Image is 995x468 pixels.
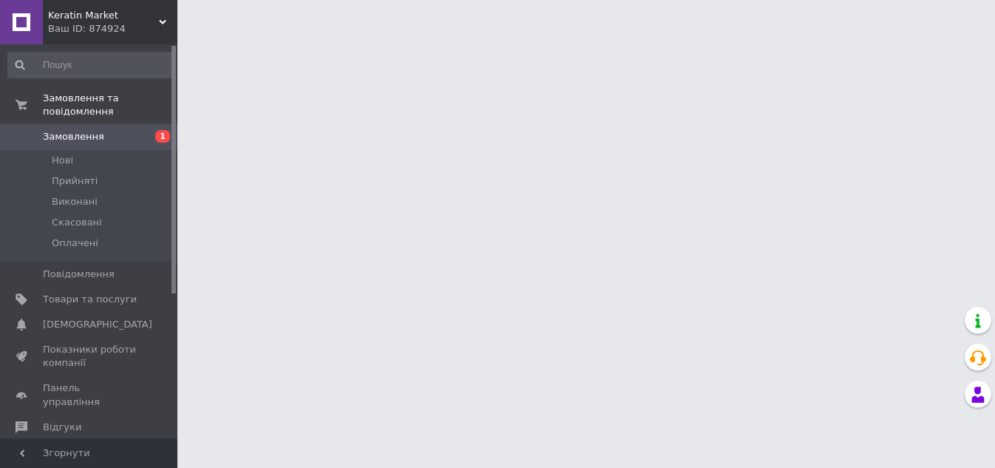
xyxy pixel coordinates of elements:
[155,130,170,143] span: 1
[52,216,102,229] span: Скасовані
[43,318,152,331] span: [DEMOGRAPHIC_DATA]
[43,381,137,408] span: Панель управління
[52,195,98,208] span: Виконані
[7,52,174,78] input: Пошук
[48,9,159,22] span: Keratin Market
[43,130,104,143] span: Замовлення
[52,237,98,250] span: Оплачені
[43,421,81,434] span: Відгуки
[43,268,115,281] span: Повідомлення
[52,154,73,167] span: Нові
[43,92,177,118] span: Замовлення та повідомлення
[43,293,137,306] span: Товари та послуги
[43,343,137,370] span: Показники роботи компанії
[48,22,177,35] div: Ваш ID: 874924
[52,174,98,188] span: Прийняті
